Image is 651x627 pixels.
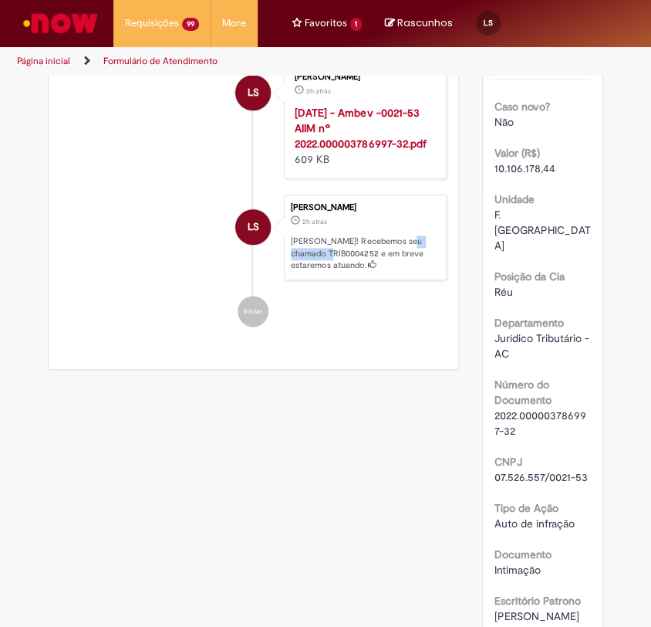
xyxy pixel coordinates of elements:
b: Tipo de Ação [494,501,558,515]
a: Formulário de Atendimento [103,55,218,67]
span: More [222,15,246,31]
span: 99 [182,18,199,31]
span: Intimação [494,563,541,577]
a: No momento, sua lista de rascunhos tem 0 Itens [385,15,453,30]
span: 2h atrás [302,217,327,226]
div: [PERSON_NAME] [295,73,430,82]
li: Larissa Sales [60,195,447,280]
p: [PERSON_NAME]! Recebemos seu chamado TRIB0004252 e em breve estaremos atuando. [291,236,437,272]
span: 2h atrás [306,86,331,96]
span: Auto de infração [494,517,575,530]
span: Favoritos [305,15,347,31]
b: Documento [494,547,551,561]
span: LS [484,18,493,28]
span: Requisições [125,15,179,31]
span: Não [494,115,514,129]
b: Número do Documento [494,378,551,407]
b: Posição da Cia [494,269,565,283]
a: [DATE] - Ambev -0021-53 AIIM nº 2022.000003786997-32.pdf [295,106,426,151]
span: Réu [494,285,513,299]
b: Escritório Patrono [494,594,581,608]
img: ServiceNow [21,8,100,39]
div: Larissa Sales [235,209,271,245]
span: 07.526.557/0021-53 [494,470,588,484]
span: 2022.000003786997-32 [494,408,586,438]
ul: Trilhas de página [12,47,314,76]
span: Jurídico Tributário - AC [494,331,592,361]
a: Página inicial [17,55,70,67]
b: Valor (R$) [494,146,540,160]
span: Rascunhos [397,15,453,30]
span: LS [248,208,259,246]
div: Larissa Sales [235,75,271,110]
b: Caso novo? [494,100,550,114]
span: F. [GEOGRAPHIC_DATA] [494,208,591,252]
time: 29/08/2025 13:59:17 [302,217,327,226]
span: 10.106.178,44 [494,161,555,175]
div: [PERSON_NAME] [291,203,437,212]
b: CNPJ [494,455,522,469]
b: Departamento [494,316,564,330]
span: 1 [350,18,362,31]
b: Unidade [494,192,535,206]
span: LS [248,74,259,111]
div: 609 KB [295,105,430,167]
